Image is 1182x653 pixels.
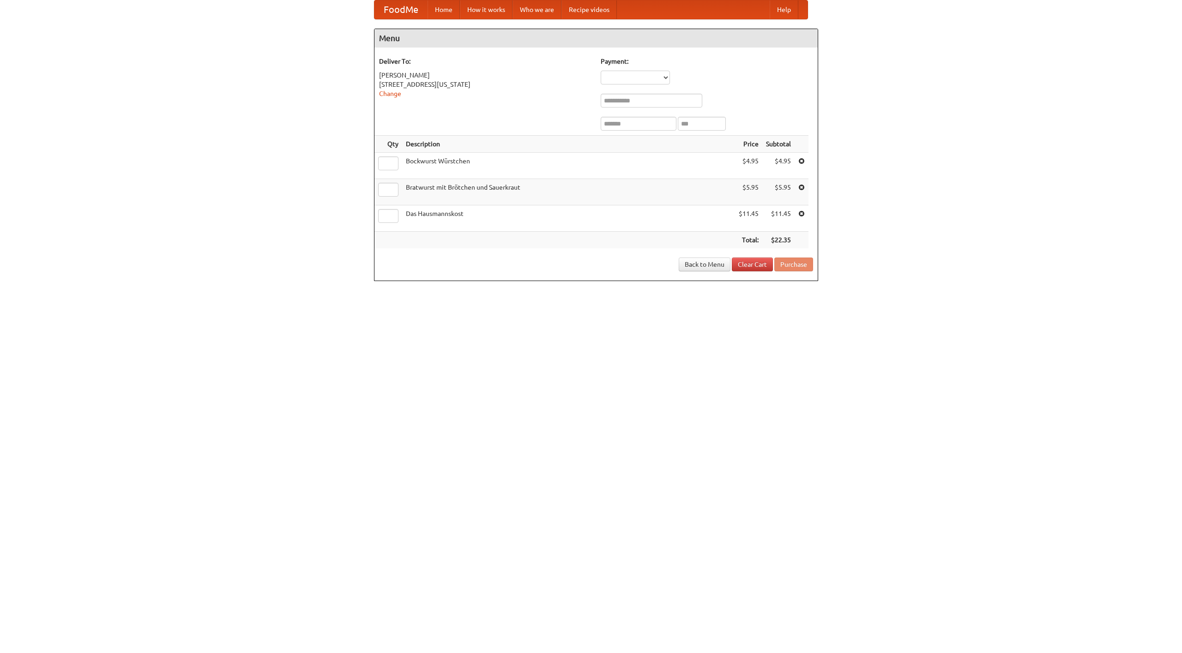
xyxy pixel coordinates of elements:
[601,57,813,66] h5: Payment:
[679,258,730,271] a: Back to Menu
[735,136,762,153] th: Price
[735,153,762,179] td: $4.95
[774,258,813,271] button: Purchase
[379,57,591,66] h5: Deliver To:
[762,205,795,232] td: $11.45
[460,0,513,19] a: How it works
[513,0,561,19] a: Who we are
[402,205,735,232] td: Das Hausmannskost
[762,232,795,249] th: $22.35
[735,232,762,249] th: Total:
[735,179,762,205] td: $5.95
[379,71,591,80] div: [PERSON_NAME]
[428,0,460,19] a: Home
[402,153,735,179] td: Bockwurst Würstchen
[379,90,401,97] a: Change
[374,136,402,153] th: Qty
[561,0,617,19] a: Recipe videos
[402,136,735,153] th: Description
[762,136,795,153] th: Subtotal
[762,179,795,205] td: $5.95
[379,80,591,89] div: [STREET_ADDRESS][US_STATE]
[374,0,428,19] a: FoodMe
[732,258,773,271] a: Clear Cart
[402,179,735,205] td: Bratwurst mit Brötchen und Sauerkraut
[735,205,762,232] td: $11.45
[770,0,798,19] a: Help
[762,153,795,179] td: $4.95
[374,29,818,48] h4: Menu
